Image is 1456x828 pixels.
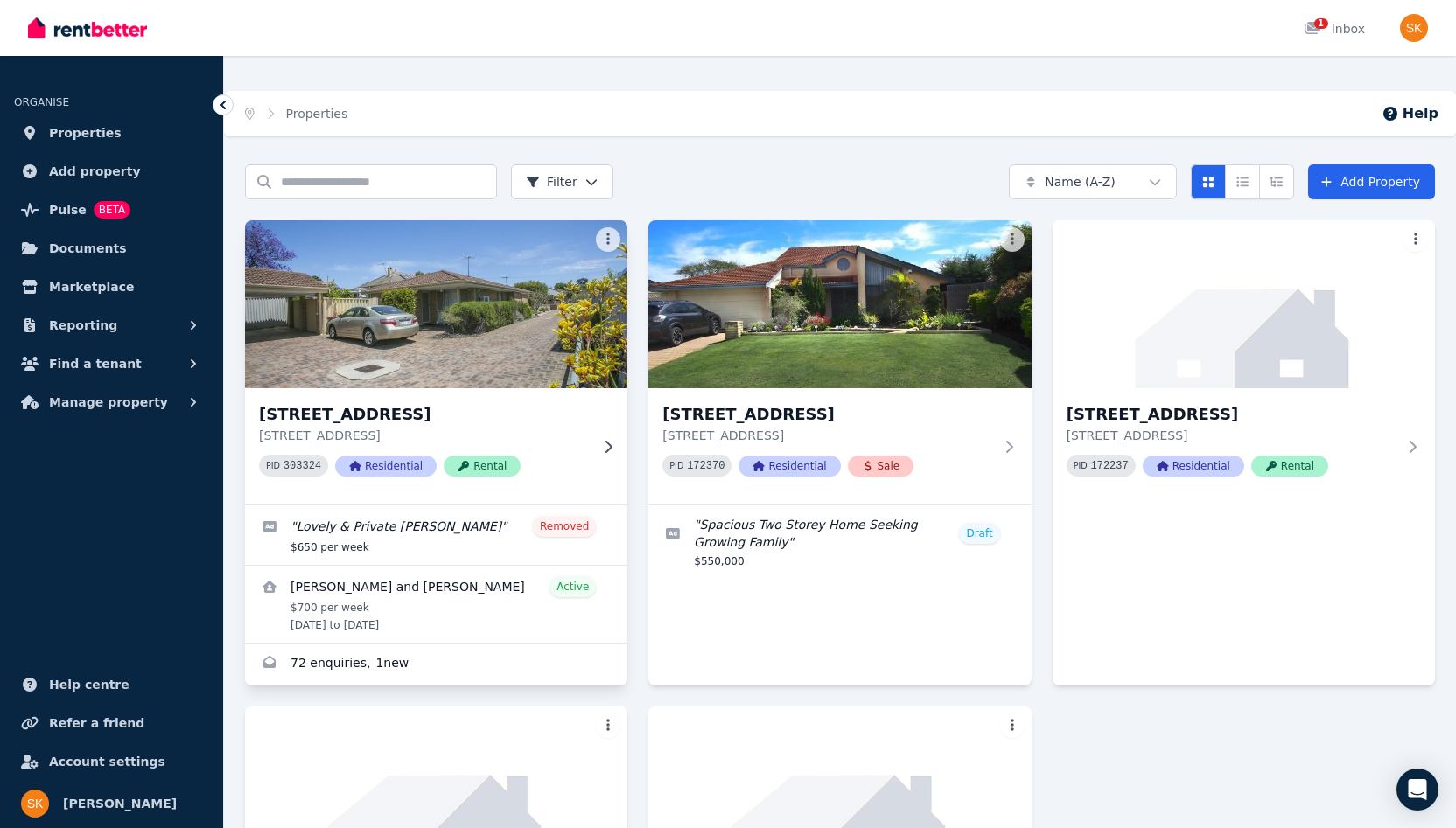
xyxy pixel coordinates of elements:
[848,456,914,477] span: Sale
[1304,20,1365,38] div: Inbox
[1045,173,1116,191] span: Name (A-Z)
[511,164,613,199] button: Filter
[49,392,168,413] span: Manage property
[1259,164,1294,199] button: Expanded list view
[14,96,69,108] span: ORGANISE
[14,308,209,343] button: Reporting
[49,276,134,297] span: Marketplace
[1396,769,1438,811] div: Open Intercom Messenger
[49,238,127,259] span: Documents
[1191,164,1226,199] button: Card view
[596,713,620,738] button: More options
[94,201,130,219] span: BETA
[662,402,992,427] h3: [STREET_ADDRESS]
[1251,456,1328,477] span: Rental
[266,461,280,470] small: PID
[1225,164,1260,199] button: Compact list view
[14,706,209,741] a: Refer a friend
[259,402,589,427] h3: [STREET_ADDRESS]
[259,427,589,444] p: [STREET_ADDRESS]
[49,674,129,695] span: Help centre
[1382,103,1438,124] button: Help
[1400,14,1428,42] img: Shaun Kirkham
[335,456,437,477] span: Residential
[687,460,724,472] code: 172370
[1308,164,1435,199] a: Add Property
[1074,461,1088,470] small: PID
[648,505,1031,579] a: Edit listing: Spacious Two Storey Home Seeking Growing Family
[21,790,49,818] img: Shaun Kirkham
[669,461,683,470] small: PID
[63,793,177,814] span: [PERSON_NAME]
[648,220,1031,504] a: 9 Ploughshare Place, South Lake[STREET_ADDRESS][STREET_ADDRESS]PID 172370ResidentialSale
[1067,402,1396,427] h3: [STREET_ADDRESS]
[662,427,992,444] p: [STREET_ADDRESS]
[648,220,1031,388] img: 9 Ploughshare Place, South Lake
[283,460,321,472] code: 303324
[49,161,141,182] span: Add property
[14,115,209,150] a: Properties
[1053,220,1435,504] a: 9 Ploughshare Place, South Lake[STREET_ADDRESS][STREET_ADDRESS]PID 172237ResidentialRental
[1191,164,1294,199] div: View options
[49,315,117,336] span: Reporting
[245,220,627,504] a: 2/30 Banksia Street, Joondanna[STREET_ADDRESS][STREET_ADDRESS]PID 303324ResidentialRental
[28,15,147,41] img: RentBetter
[14,385,209,420] button: Manage property
[235,216,637,393] img: 2/30 Banksia Street, Joondanna
[1009,164,1177,199] button: Name (A-Z)
[286,107,348,121] a: Properties
[14,667,209,702] a: Help centre
[14,744,209,779] a: Account settings
[1000,227,1025,252] button: More options
[596,227,620,252] button: More options
[245,566,627,643] a: View details for Sven Berlinger and Aadila Khan
[1000,713,1025,738] button: More options
[14,346,209,381] button: Find a tenant
[1314,18,1328,29] span: 1
[49,199,87,220] span: Pulse
[1403,227,1428,252] button: More options
[1067,427,1396,444] p: [STREET_ADDRESS]
[526,173,577,191] span: Filter
[444,456,521,477] span: Rental
[14,192,209,227] a: PulseBETA
[1091,460,1129,472] code: 172237
[224,91,368,136] nav: Breadcrumb
[1053,220,1435,388] img: 9 Ploughshare Place, South Lake
[14,154,209,189] a: Add property
[49,122,122,143] span: Properties
[1143,456,1244,477] span: Residential
[245,505,627,565] a: Edit listing: Lovely & Private Joondanna Villa
[14,231,209,266] a: Documents
[14,269,209,304] a: Marketplace
[49,353,142,374] span: Find a tenant
[49,713,144,734] span: Refer a friend
[49,751,165,772] span: Account settings
[245,644,627,685] a: Enquiries for 2/30 Banksia Street, Joondanna
[738,456,840,477] span: Residential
